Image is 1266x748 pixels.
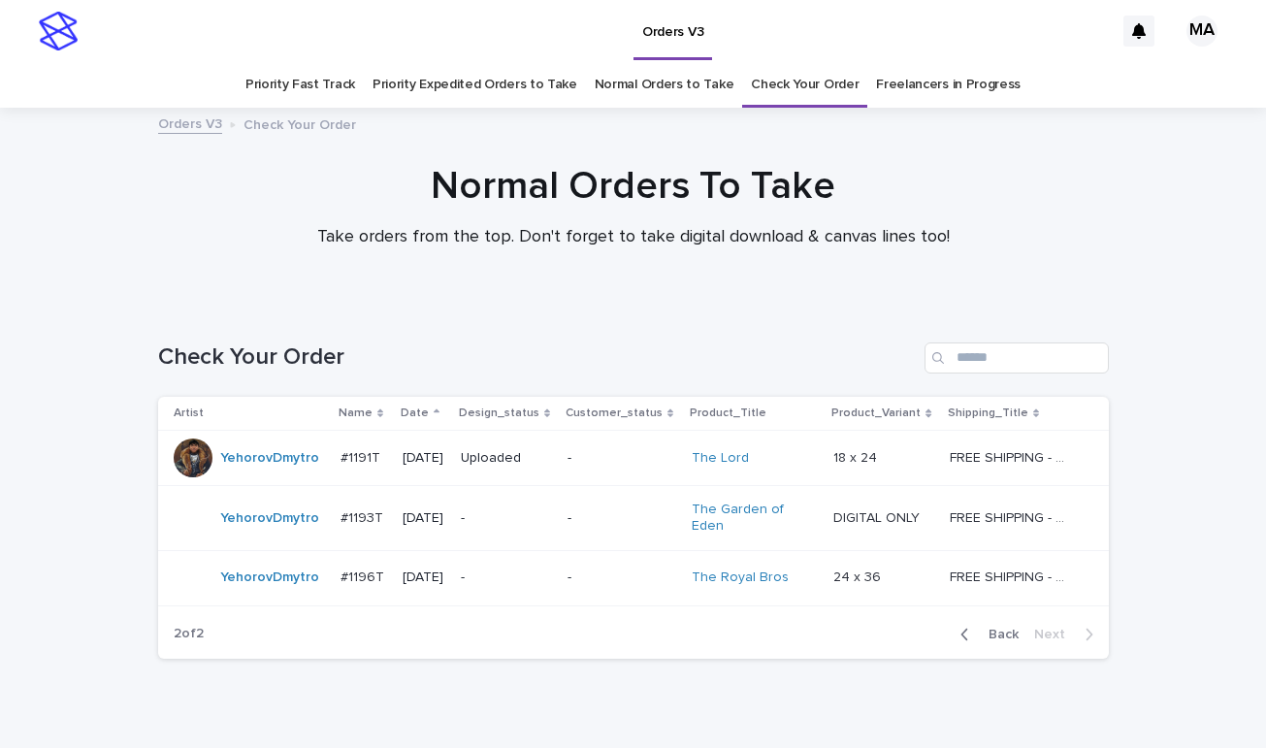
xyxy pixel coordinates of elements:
[1026,626,1109,643] button: Next
[568,569,676,586] p: -
[158,610,219,658] p: 2 of 2
[341,566,388,586] p: #1196T
[692,450,749,467] a: The Lord
[158,486,1109,551] tr: YehorovDmytro #1193T#1193T [DATE]--The Garden of Eden DIGITAL ONLYDIGITAL ONLY FREE SHIPPING - pr...
[692,569,789,586] a: The Royal Bros
[461,450,552,467] p: Uploaded
[243,113,356,134] p: Check Your Order
[245,62,355,108] a: Priority Fast Track
[403,450,445,467] p: [DATE]
[1186,16,1217,47] div: MA
[459,403,539,424] p: Design_status
[220,450,319,467] a: YehorovDmytro
[925,342,1109,374] input: Search
[158,163,1109,210] h1: Normal Orders To Take
[950,566,1075,586] p: FREE SHIPPING - preview in 1-2 business days, after your approval delivery will take 5-10 b.d.
[174,403,204,424] p: Artist
[950,446,1075,467] p: FREE SHIPPING - preview in 1-2 business days, after your approval delivery will take 5-10 b.d.
[831,403,921,424] p: Product_Variant
[158,550,1109,605] tr: YehorovDmytro #1196T#1196T [DATE]--The Royal Bros 24 x 3624 x 36 FREE SHIPPING - preview in 1-2 b...
[948,403,1028,424] p: Shipping_Title
[461,510,552,527] p: -
[220,569,319,586] a: YehorovDmytro
[341,506,387,527] p: #1193T
[403,569,445,586] p: [DATE]
[245,227,1022,248] p: Take orders from the top. Don't forget to take digital download & canvas lines too!
[158,112,222,134] a: Orders V3
[876,62,1021,108] a: Freelancers in Progress
[692,502,813,535] a: The Garden of Eden
[751,62,859,108] a: Check Your Order
[977,628,1019,641] span: Back
[373,62,577,108] a: Priority Expedited Orders to Take
[833,506,924,527] p: DIGITAL ONLY
[401,403,429,424] p: Date
[833,446,881,467] p: 18 x 24
[1034,628,1077,641] span: Next
[341,446,384,467] p: #1191T
[461,569,552,586] p: -
[568,510,676,527] p: -
[568,450,676,467] p: -
[158,431,1109,486] tr: YehorovDmytro #1191T#1191T [DATE]Uploaded-The Lord 18 x 2418 x 24 FREE SHIPPING - preview in 1-2 ...
[220,510,319,527] a: YehorovDmytro
[158,343,917,372] h1: Check Your Order
[566,403,663,424] p: Customer_status
[945,626,1026,643] button: Back
[690,403,766,424] p: Product_Title
[339,403,373,424] p: Name
[39,12,78,50] img: stacker-logo-s-only.png
[833,566,885,586] p: 24 x 36
[950,506,1075,527] p: FREE SHIPPING - preview in 1-2 business days, after your approval delivery will take 5-10 b.d.
[403,510,445,527] p: [DATE]
[595,62,734,108] a: Normal Orders to Take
